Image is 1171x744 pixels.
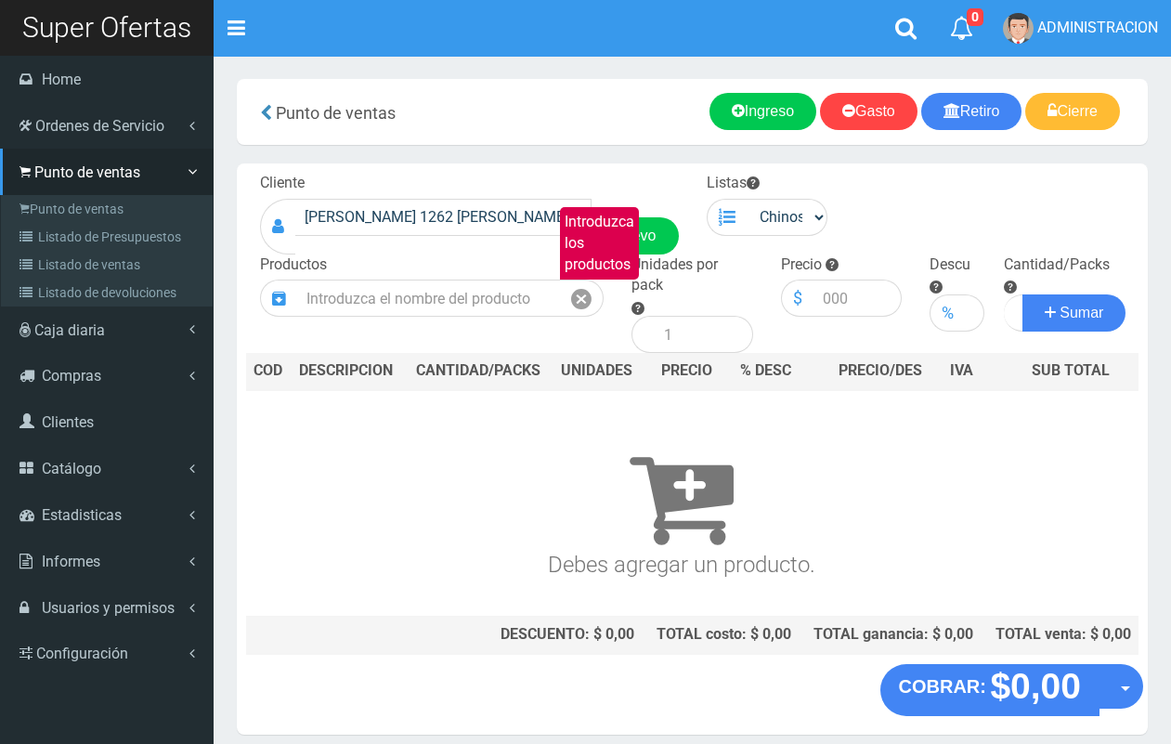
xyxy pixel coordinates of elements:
[1025,93,1120,130] a: Cierre
[246,353,292,390] th: COD
[839,361,922,379] span: PRECIO/DES
[880,664,1100,716] button: COBRAR: $0,00
[406,353,552,390] th: CANTIDAD/PACKS
[1022,294,1126,332] button: Sumar
[297,280,560,317] input: Introduzca el nombre del producto
[930,294,965,332] div: %
[661,360,712,382] span: PRECIO
[42,599,175,617] span: Usuarios y permisos
[42,460,101,477] span: Catálogo
[42,71,81,88] span: Home
[1003,13,1034,44] img: User Image
[326,361,393,379] span: CRIPCION
[295,199,592,236] input: Consumidor Final
[276,103,396,123] span: Punto de ventas
[649,624,791,646] div: TOTAL costo: $ 0,00
[6,195,213,223] a: Punto de ventas
[631,255,752,297] label: Unidades por pack
[988,624,1131,646] div: TOTAL venta: $ 0,00
[707,173,760,194] label: Listas
[740,361,791,379] span: % DESC
[36,645,128,662] span: Configuración
[967,8,983,26] span: 0
[6,279,213,307] a: Listado de devoluciones
[260,173,305,194] label: Cliente
[22,11,191,44] span: Super Ofertas
[950,361,973,379] span: IVA
[42,506,122,524] span: Estadisticas
[820,93,917,130] a: Gasto
[813,280,902,317] input: 000
[1060,305,1103,320] span: Sumar
[899,676,986,697] strong: COBRAR:
[35,117,164,135] span: Ordenes de Servicio
[42,367,101,385] span: Compras
[1004,294,1023,332] input: Cantidad
[42,413,94,431] span: Clientes
[921,93,1022,130] a: Retiro
[6,251,213,279] a: Listado de ventas
[254,417,1110,578] h3: Debes agregar un producto.
[6,223,213,251] a: Listado de Presupuestos
[560,207,639,281] label: Introduzca los productos
[930,255,970,276] label: Descu
[260,255,327,276] label: Productos
[1037,19,1158,36] span: ADMINISTRACION
[1004,255,1110,276] label: Cantidad/Packs
[806,624,974,646] div: TOTAL ganancia: $ 0,00
[413,624,634,646] div: DESCUENTO: $ 0,00
[965,294,984,332] input: 000
[655,316,752,353] input: 1
[781,255,822,276] label: Precio
[552,353,642,390] th: UNIDADES
[1032,360,1110,382] span: SUB TOTAL
[34,321,105,339] span: Caja diaria
[781,280,813,317] div: $
[292,353,405,390] th: DES
[42,553,100,570] span: Informes
[990,666,1081,706] strong: $0,00
[709,93,816,130] a: Ingreso
[34,163,140,181] span: Punto de ventas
